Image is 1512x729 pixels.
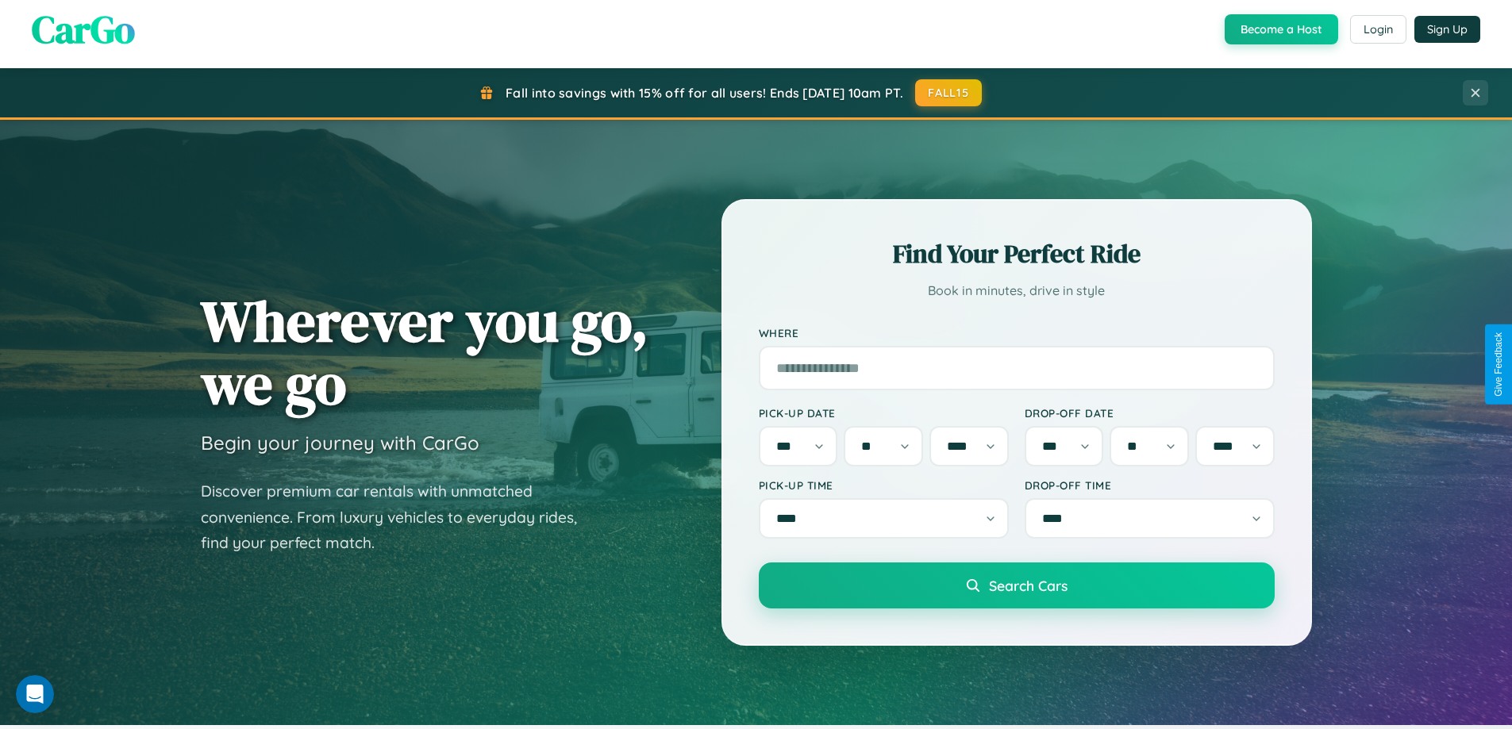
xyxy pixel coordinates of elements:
label: Drop-off Date [1025,406,1275,420]
span: CarGo [32,3,135,56]
h3: Begin your journey with CarGo [201,431,479,455]
button: Sign Up [1414,16,1480,43]
iframe: Intercom live chat [16,675,54,713]
button: FALL15 [915,79,982,106]
label: Pick-up Time [759,478,1009,492]
span: Fall into savings with 15% off for all users! Ends [DATE] 10am PT. [506,85,903,101]
label: Pick-up Date [759,406,1009,420]
h1: Wherever you go, we go [201,290,648,415]
button: Become a Host [1225,14,1338,44]
button: Login [1350,15,1406,44]
p: Book in minutes, drive in style [759,279,1275,302]
label: Drop-off Time [1025,478,1275,492]
label: Where [759,326,1275,340]
div: Give Feedback [1493,332,1504,397]
button: Search Cars [759,562,1275,608]
span: Search Cars [989,577,1068,594]
h2: Find Your Perfect Ride [759,236,1275,271]
p: Discover premium car rentals with unmatched convenience. From luxury vehicles to everyday rides, ... [201,478,598,556]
